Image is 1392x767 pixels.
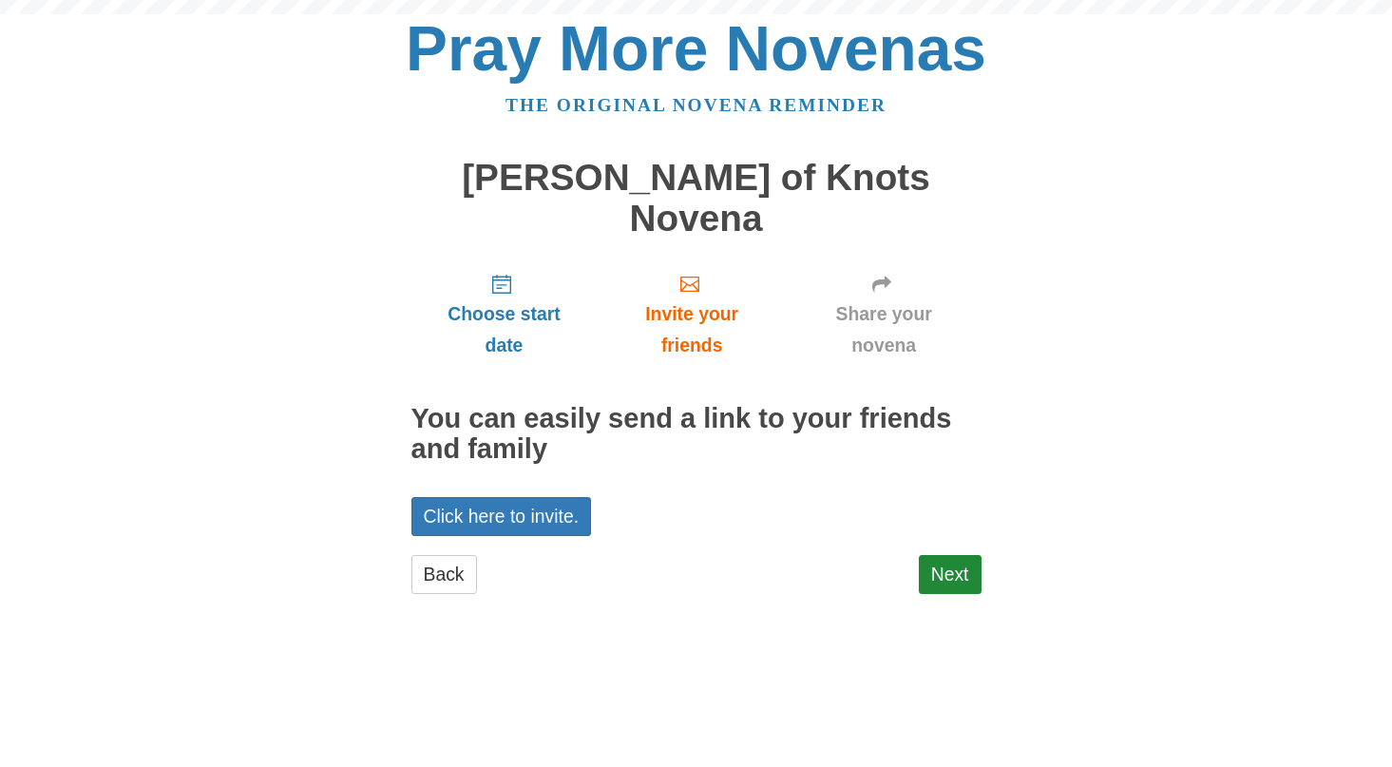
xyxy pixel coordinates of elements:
a: Next [919,555,982,594]
span: Share your novena [806,298,963,361]
span: Choose start date [430,298,579,361]
a: Choose start date [411,258,598,371]
a: Pray More Novenas [406,13,986,84]
a: Share your novena [787,258,982,371]
span: Invite your friends [616,298,767,361]
a: Click here to invite. [411,497,592,536]
a: The original novena reminder [505,95,887,115]
h1: [PERSON_NAME] of Knots Novena [411,158,982,239]
a: Back [411,555,477,594]
a: Invite your friends [597,258,786,371]
h2: You can easily send a link to your friends and family [411,404,982,465]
